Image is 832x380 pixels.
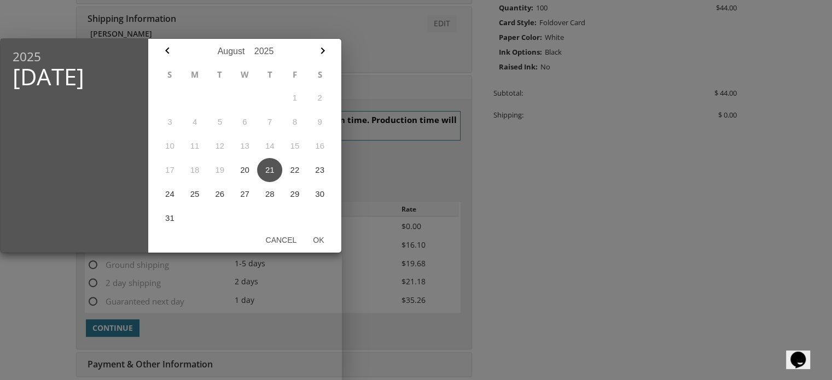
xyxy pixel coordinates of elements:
button: Cancel [257,230,305,250]
button: 25 [182,182,207,206]
button: 22 [282,158,307,182]
abbr: Tuesday [217,69,222,80]
button: 24 [158,182,183,206]
abbr: Friday [293,69,297,80]
button: 23 [307,158,333,182]
abbr: Monday [191,69,199,80]
abbr: Saturday [318,69,322,80]
button: 20 [232,158,258,182]
abbr: Thursday [267,69,272,80]
abbr: Wednesday [241,69,249,80]
span: [DATE] [13,63,136,89]
button: 28 [257,182,282,206]
iframe: chat widget [786,336,821,369]
button: 21 [257,158,282,182]
abbr: Sunday [167,69,172,80]
button: 29 [282,182,307,206]
button: 30 [307,182,333,206]
button: 26 [207,182,232,206]
button: 27 [232,182,258,206]
button: 31 [158,206,183,230]
button: Ok [305,230,332,250]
